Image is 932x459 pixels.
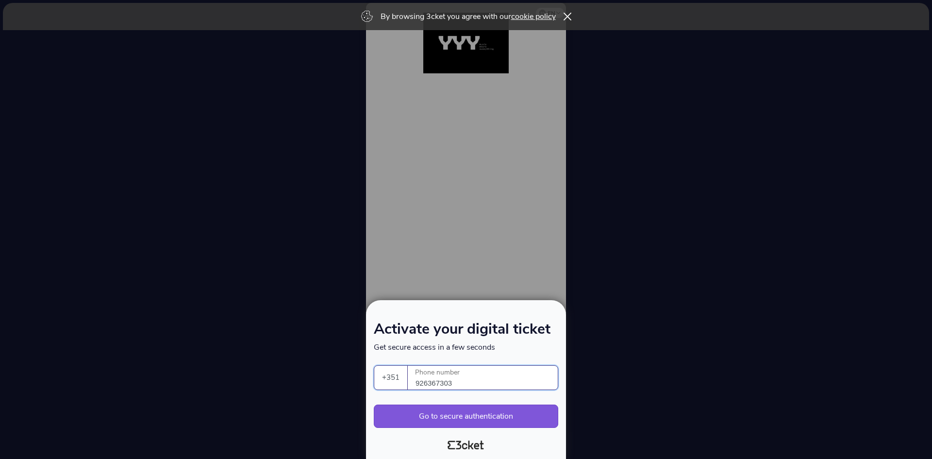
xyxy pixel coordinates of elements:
[511,11,556,22] a: cookie policy
[416,366,558,390] input: Phone number
[381,11,556,22] p: By browsing 3cket you agree with our
[374,405,558,428] button: Go to secure authentication
[374,342,558,353] p: Get secure access in a few seconds
[374,323,558,342] h1: Activate your digital ticket
[408,366,559,379] label: Phone number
